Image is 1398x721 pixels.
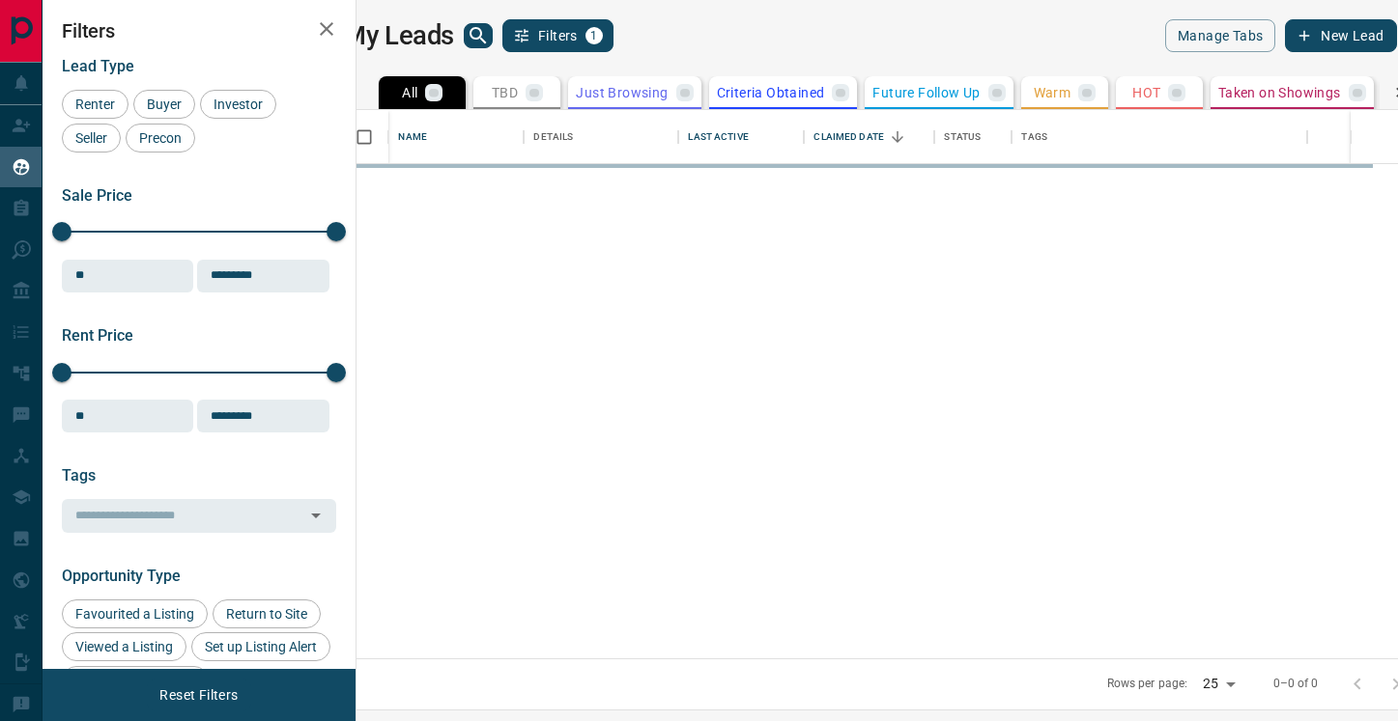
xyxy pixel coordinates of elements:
h1: My Leads [343,20,454,51]
p: Future Follow Up [872,86,980,99]
button: Reset Filters [147,679,250,711]
span: Favourited a Listing [69,606,201,622]
h2: Filters [62,19,336,42]
span: Viewed a Listing [69,639,180,654]
span: Seller [69,130,114,146]
p: All [402,86,417,99]
div: Return to Site [213,599,321,628]
div: Viewed a Listing [62,632,186,661]
div: Tags [1021,110,1047,164]
span: Return to Site [219,606,314,622]
div: Name [398,110,427,164]
div: Seller [62,124,121,153]
div: Tags [1012,110,1306,164]
button: Filters1 [502,19,613,52]
span: Investor [207,97,270,112]
div: Details [533,110,573,164]
p: TBD [492,86,518,99]
div: Name [388,110,524,164]
p: Warm [1034,86,1071,99]
p: Just Browsing [576,86,668,99]
p: HOT [1132,86,1160,99]
div: Renter [62,90,128,119]
div: Claimed Date [804,110,934,164]
p: Taken on Showings [1218,86,1341,99]
span: Buyer [140,97,188,112]
span: Lead Type [62,57,134,75]
div: Favourited a Listing [62,599,208,628]
button: Open [302,502,329,529]
div: Claimed Date [813,110,884,164]
div: Status [934,110,1012,164]
span: Precon [132,130,188,146]
p: Rows per page: [1107,676,1188,692]
button: search button [464,23,493,48]
button: New Lead [1285,19,1396,52]
div: Buyer [133,90,195,119]
span: Tags [62,466,96,485]
span: Set up Listing Alert [198,639,324,654]
span: Renter [69,97,122,112]
button: Sort [884,124,911,151]
span: Rent Price [62,326,133,345]
span: 1 [587,29,601,42]
div: Last Active [688,110,748,164]
button: Manage Tabs [1165,19,1275,52]
div: Precon [126,124,195,153]
p: 0–0 of 0 [1273,676,1319,692]
p: Criteria Obtained [717,86,825,99]
div: Set up Listing Alert [191,632,330,661]
span: Sale Price [62,186,132,205]
div: 25 [1195,670,1241,698]
div: Details [524,110,678,164]
div: Investor [200,90,276,119]
div: Status [944,110,981,164]
div: Last Active [678,110,804,164]
span: Opportunity Type [62,567,181,585]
